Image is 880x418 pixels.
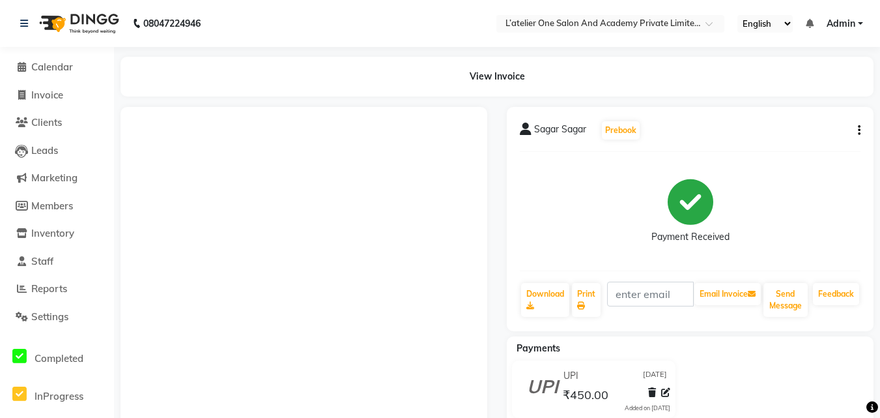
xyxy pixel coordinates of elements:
[31,200,73,212] span: Members
[35,352,83,365] span: Completed
[3,171,111,186] a: Marketing
[3,254,111,269] a: Staff
[3,199,111,214] a: Members
[31,255,53,267] span: Staff
[3,310,111,325] a: Settings
[643,369,667,383] span: [DATE]
[31,227,74,239] span: Inventory
[517,342,560,354] span: Payments
[31,61,73,73] span: Calendar
[521,283,569,317] a: Download
[607,282,694,306] input: enter email
[827,17,855,31] span: Admin
[625,404,670,413] div: Added on [DATE]
[602,121,640,140] button: Prebook
[563,387,608,406] span: ₹450.00
[35,390,83,402] span: InProgress
[3,88,111,103] a: Invoice
[3,143,111,158] a: Leads
[3,60,111,75] a: Calendar
[694,283,761,305] button: Email Invoice
[813,283,859,305] a: Feedback
[3,115,111,130] a: Clients
[31,144,58,157] span: Leads
[31,282,67,295] span: Reports
[651,230,730,244] div: Payment Received
[3,282,111,297] a: Reports
[3,226,111,241] a: Inventory
[121,57,873,97] div: View Invoice
[563,369,578,383] span: UPI
[763,283,808,317] button: Send Message
[143,5,201,42] b: 08047224946
[31,172,78,184] span: Marketing
[534,123,586,141] span: Sagar Sagar
[33,5,122,42] img: logo
[31,89,63,101] span: Invoice
[572,283,601,317] a: Print
[31,116,62,128] span: Clients
[31,310,68,323] span: Settings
